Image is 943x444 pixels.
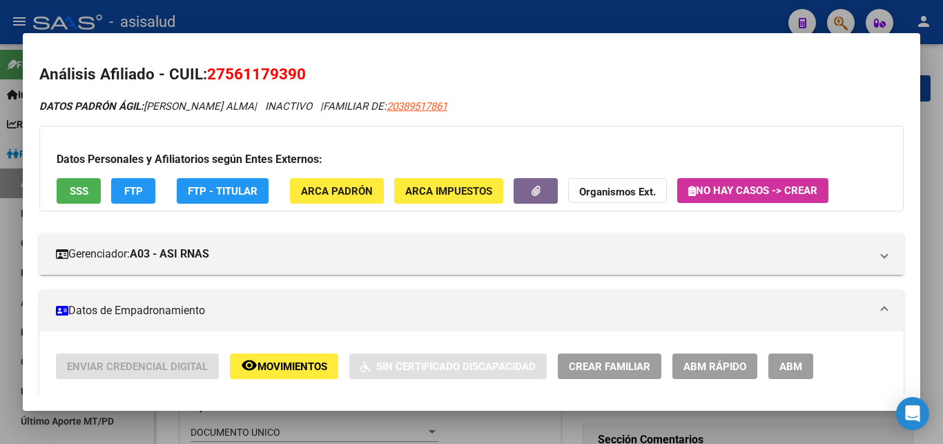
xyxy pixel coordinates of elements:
strong: Organismos Ext. [579,186,656,198]
span: 27561179390 [207,65,306,83]
button: SSS [57,178,101,204]
i: | INACTIVO | [39,100,447,113]
button: Crear Familiar [558,354,661,379]
button: ABM Rápido [672,354,757,379]
span: 20389517861 [387,100,447,113]
button: ARCA Padrón [290,178,384,204]
button: Organismos Ext. [568,178,667,204]
button: Sin Certificado Discapacidad [349,354,547,379]
h3: Datos Personales y Afiliatorios según Entes Externos: [57,151,886,168]
mat-panel-title: Gerenciador: [56,246,871,262]
span: ARCA Impuestos [405,185,492,197]
span: FTP [124,185,143,197]
span: Movimientos [257,360,327,373]
mat-icon: remove_red_eye [241,357,257,374]
span: FTP - Titular [188,185,257,197]
mat-expansion-panel-header: Gerenciador:A03 - ASI RNAS [39,233,904,275]
span: Enviar Credencial Digital [67,360,208,373]
strong: DATOS PADRÓN ÁGIL: [39,100,144,113]
button: Enviar Credencial Digital [56,354,219,379]
div: Open Intercom Messenger [896,397,929,430]
span: ABM Rápido [683,360,746,373]
span: SSS [70,185,88,197]
button: ARCA Impuestos [394,178,503,204]
button: No hay casos -> Crear [677,178,828,203]
span: FAMILIAR DE: [323,100,447,113]
strong: A03 - ASI RNAS [130,246,209,262]
h2: Análisis Afiliado - CUIL: [39,63,904,86]
mat-panel-title: Datos de Empadronamiento [56,302,871,319]
span: ABM [779,360,802,373]
button: FTP - Titular [177,178,269,204]
button: Movimientos [230,354,338,379]
span: [PERSON_NAME] ALMA [39,100,254,113]
span: Crear Familiar [569,360,650,373]
mat-expansion-panel-header: Datos de Empadronamiento [39,290,904,331]
button: FTP [111,178,155,204]
span: Sin Certificado Discapacidad [376,360,536,373]
span: No hay casos -> Crear [688,184,817,197]
button: ABM [768,354,813,379]
span: ARCA Padrón [301,185,373,197]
